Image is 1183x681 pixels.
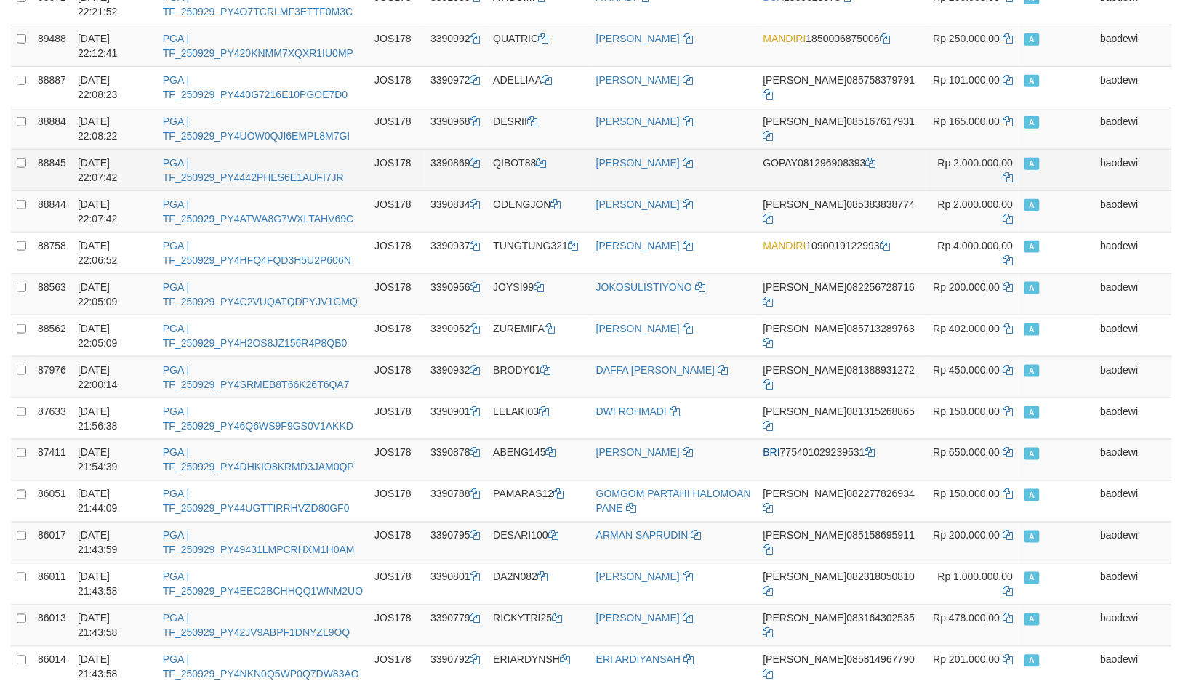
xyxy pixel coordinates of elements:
td: 083164302535 [758,605,926,646]
td: 88563 [32,273,72,315]
span: [PERSON_NAME] [763,198,847,210]
a: [PERSON_NAME] [596,571,680,583]
td: JOS178 [369,232,425,273]
a: PGA | TF_250929_PY46Q6WS9F9GS0V1AKKD [163,406,353,432]
a: PGA | TF_250929_PY42JV9ABPF1DNYZL9OQ [163,613,350,639]
td: baodewi [1095,315,1172,356]
a: PGA | TF_250929_PY420KNMM7XQXR1IU0MP [163,33,353,59]
td: DESARI100 [487,522,590,563]
td: [DATE] 21:43:58 [72,563,157,605]
span: Rp 201.000,00 [934,654,1000,666]
span: Approved - Marked by baodewi [1024,158,1039,170]
td: baodewi [1095,108,1172,149]
span: [PERSON_NAME] [763,530,847,541]
td: 1090019122993 [758,232,926,273]
td: baodewi [1095,149,1172,190]
a: ERI ARDIYANSAH [596,654,681,666]
span: Rp 402.000,00 [934,323,1000,334]
td: JOS178 [369,522,425,563]
td: DA2N082 [487,563,590,605]
span: Rp 165.000,00 [934,116,1000,127]
a: PGA | TF_250929_PY440G7216E10PGOE7D0 [163,74,348,100]
a: PGA | TF_250929_PY4HFQ4FQD3H5U2P606N [163,240,351,266]
span: [PERSON_NAME] [763,654,847,666]
td: JOS178 [369,356,425,398]
td: JOS178 [369,480,425,522]
a: PGA | TF_250929_PY49431LMPCRHXM1H0AM [163,530,355,556]
td: JOS178 [369,66,425,108]
td: baodewi [1095,232,1172,273]
span: [PERSON_NAME] [763,74,847,86]
td: 081296908393 [758,149,926,190]
td: ZUREMIFA [487,315,590,356]
td: baodewi [1095,439,1172,480]
a: PGA | TF_250929_PY4ATWA8G7WXLTAHV69C [163,198,353,225]
span: Approved - Marked by baodewi [1024,613,1039,626]
td: ADELLIAA [487,66,590,108]
a: [PERSON_NAME] [596,240,680,251]
span: [PERSON_NAME] [763,488,847,500]
a: PGA | TF_250929_PY4DHKIO8KRMD3JAM0QP [163,447,354,473]
span: Rp 200.000,00 [934,530,1000,541]
span: Approved - Marked by baodewi [1024,282,1039,294]
span: Approved - Marked by baodewi [1024,241,1039,253]
td: 085158695911 [758,522,926,563]
td: JOS178 [369,149,425,190]
span: [PERSON_NAME] [763,613,847,624]
a: PGA | TF_250929_PY4NKN0Q5WP0Q7DW83AO [163,654,359,680]
a: PGA | TF_250929_PY4UOW0QJI6EMPL8M7GI [163,116,350,142]
td: [DATE] 22:08:22 [72,108,157,149]
td: 3390956 [425,273,487,315]
span: Rp 1.000.000,00 [938,571,1014,583]
td: 1850006875006 [758,25,926,66]
span: Approved - Marked by baodewi [1024,75,1039,87]
td: JOS178 [369,398,425,439]
td: 3390878 [425,439,487,480]
td: baodewi [1095,480,1172,522]
td: JOS178 [369,563,425,605]
td: 88758 [32,232,72,273]
td: [DATE] 21:43:59 [72,522,157,563]
td: [DATE] 22:06:52 [72,232,157,273]
span: Rp 450.000,00 [934,364,1000,376]
span: MANDIRI [763,240,806,251]
span: GOPAY [763,157,798,169]
td: 86017 [32,522,72,563]
span: Rp 2.000.000,00 [938,157,1014,169]
td: [DATE] 22:05:09 [72,315,157,356]
td: 085167617931 [758,108,926,149]
span: Approved - Marked by baodewi [1024,323,1039,336]
td: baodewi [1095,190,1172,232]
td: 86051 [32,480,72,522]
span: [PERSON_NAME] [763,323,847,334]
td: 081315268865 [758,398,926,439]
td: 3390779 [425,605,487,646]
a: [PERSON_NAME] [596,33,680,44]
td: [DATE] 22:05:09 [72,273,157,315]
td: [DATE] 22:07:42 [72,190,157,232]
td: PAMARAS12 [487,480,590,522]
td: [DATE] 22:08:23 [72,66,157,108]
span: [PERSON_NAME] [763,281,847,293]
a: JOKOSULISTIYONO [596,281,692,293]
span: Approved - Marked by baodewi [1024,33,1039,46]
td: 3390937 [425,232,487,273]
td: 082318050810 [758,563,926,605]
td: 3390834 [425,190,487,232]
td: 085758379791 [758,66,926,108]
td: 085713289763 [758,315,926,356]
span: Approved - Marked by baodewi [1024,655,1039,667]
span: Approved - Marked by baodewi [1024,365,1039,377]
td: 3390901 [425,398,487,439]
a: PGA | TF_250929_PY4SRMEB8T66K26T6QA7 [163,364,350,390]
td: JOYSI99 [487,273,590,315]
td: QIBOT88 [487,149,590,190]
td: 082256728716 [758,273,926,315]
span: Rp 250.000,00 [934,33,1000,44]
td: 88562 [32,315,72,356]
a: PGA | TF_250929_PY4H2OS8JZ156R4P8QB0 [163,323,348,349]
td: TUNGTUNG321 [487,232,590,273]
td: baodewi [1095,522,1172,563]
td: JOS178 [369,190,425,232]
td: [DATE] 21:54:39 [72,439,157,480]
